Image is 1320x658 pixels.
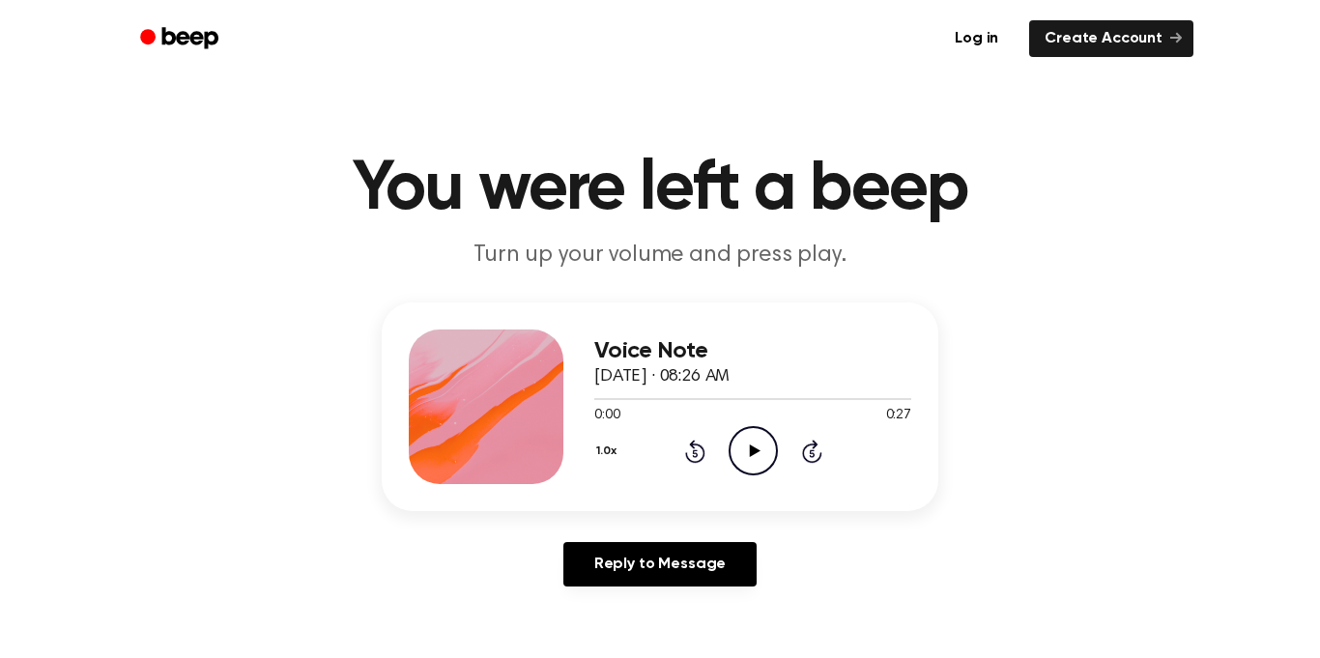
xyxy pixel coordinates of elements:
a: Beep [127,20,236,58]
span: 0:00 [594,406,619,426]
span: 0:27 [886,406,911,426]
h1: You were left a beep [165,155,1155,224]
button: 1.0x [594,435,623,468]
p: Turn up your volume and press play. [289,240,1031,272]
h3: Voice Note [594,338,911,364]
a: Reply to Message [563,542,757,586]
a: Log in [935,16,1018,61]
a: Create Account [1029,20,1193,57]
span: [DATE] · 08:26 AM [594,368,730,386]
